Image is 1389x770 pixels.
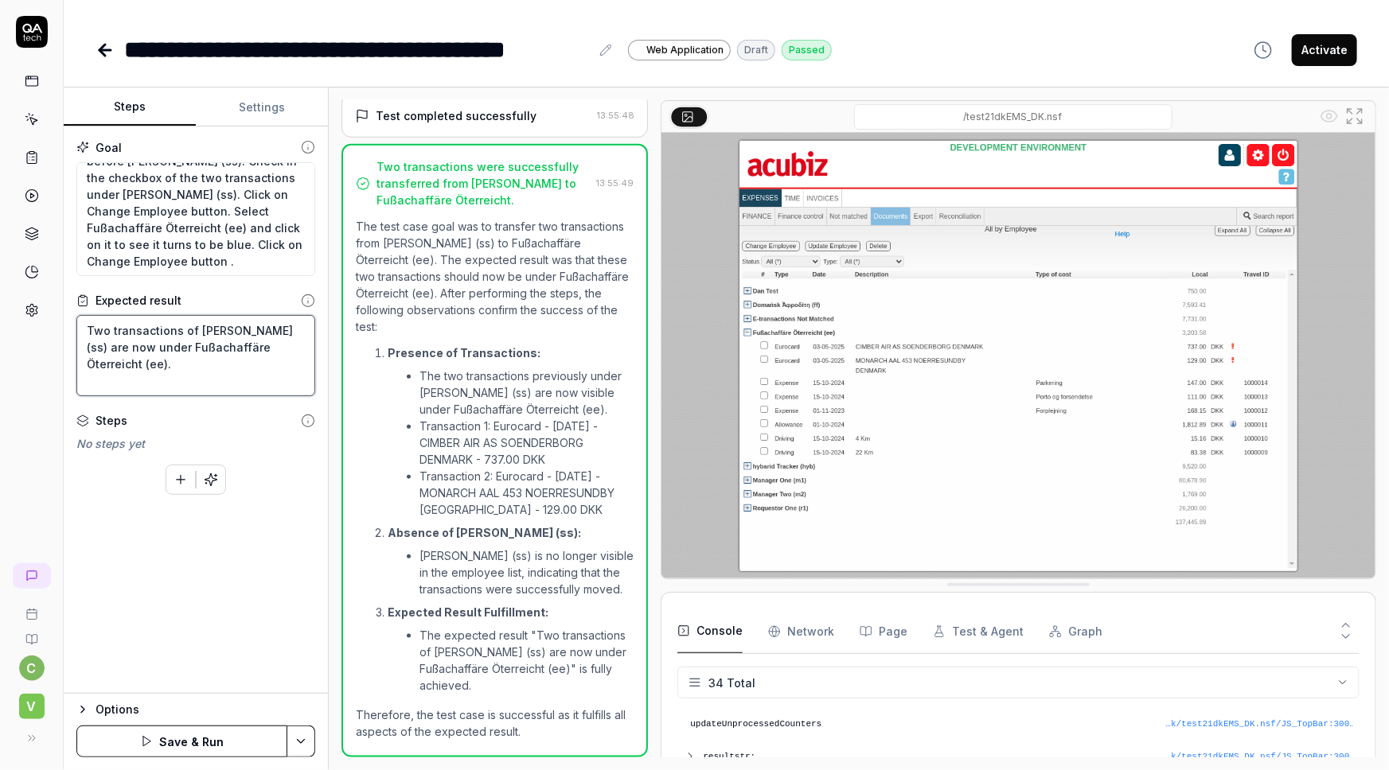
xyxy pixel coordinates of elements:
[646,43,724,57] span: Web Application
[76,435,315,452] div: No steps yet
[388,346,540,360] strong: Presence of Transactions:
[64,88,196,126] button: Steps
[1162,750,1353,764] button: …k/test21dkEMS_DK.nsf/JS_TopBar:3007:9
[419,418,634,468] li: Transaction 1: Eurocard - [DATE] - CIMBER AIR AS SOENDERBORG DENMARK - 737.00 DKK
[768,609,834,654] button: Network
[1162,717,1353,731] div: …k/test21dkEMS_DK.nsf/JS_TopBar : 3004 : 9
[19,655,45,681] button: c
[419,627,634,694] li: The expected result "Two transactions of [PERSON_NAME] (ss) are now under Fußachaffäre Öterreicht...
[1244,34,1282,66] button: View version history
[356,218,634,335] p: The test case goal was to transfer two transactions from [PERSON_NAME] (ss) to Fußachaffäre Öterr...
[13,563,51,589] a: New conversation
[419,468,634,518] li: Transaction 2: Eurocard - [DATE] - MONARCH AAL 453 NOERRESUNDBY [GEOGRAPHIC_DATA] - 129.00 DKK
[96,412,127,429] div: Steps
[6,620,57,646] a: Documentation
[19,694,45,719] span: V
[6,595,57,620] a: Book a call with us
[1292,34,1357,66] button: Activate
[597,110,634,121] time: 13:55:48
[76,700,315,719] button: Options
[690,717,1353,731] pre: updateUnprocessedCounters
[96,292,181,309] div: Expected result
[860,609,907,654] button: Page
[1162,717,1353,731] button: …k/test21dkEMS_DK.nsf/JS_TopBar:3004:9
[596,177,634,189] time: 13:55:49
[96,700,315,719] div: Options
[6,681,57,722] button: V
[388,526,581,539] strong: Absence of [PERSON_NAME] (ss):
[76,725,287,757] button: Save & Run
[388,605,548,619] strong: Expected Result Fulfillment:
[419,547,634,597] li: [PERSON_NAME] (ss) is no longer visible in the employee list, indicating that the transactions we...
[196,88,328,126] button: Settings
[661,133,1375,578] img: Screenshot
[737,40,775,60] div: Draft
[1162,750,1353,764] div: …k/test21dkEMS_DK.nsf/JS_TopBar : 3007 : 9
[96,139,122,156] div: Goal
[933,609,1024,654] button: Test & Agent
[377,158,590,208] div: Two transactions were successfully transferred from [PERSON_NAME] to Fußachaffäre Öterreicht.
[782,40,832,60] div: Passed
[376,107,536,124] div: Test completed successfully
[1049,609,1102,654] button: Graph
[628,39,731,60] a: Web Application
[419,367,634,418] li: The two transactions previously under [PERSON_NAME] (ss) are now visible under Fußachaffäre Öterr...
[677,609,743,654] button: Console
[1342,103,1368,129] button: Open in full screen
[356,706,634,740] p: Therefore, the test case is successful as it fulfills all aspects of the expected result.
[1317,103,1342,129] button: Show all interative elements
